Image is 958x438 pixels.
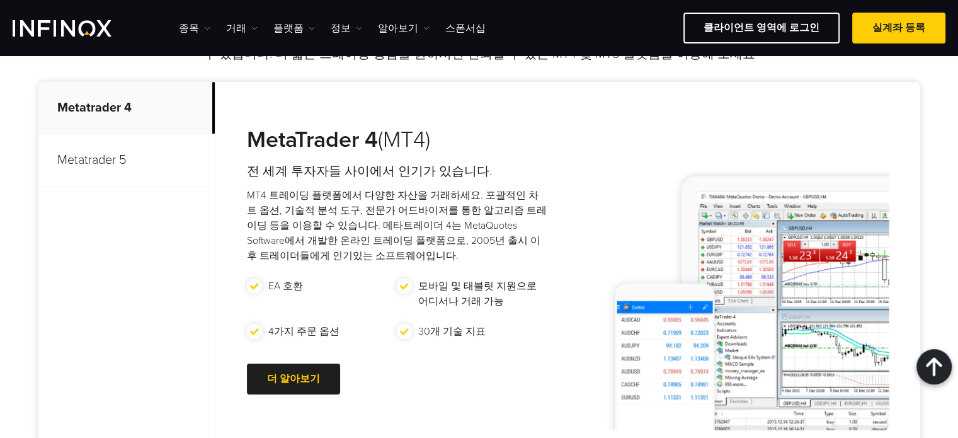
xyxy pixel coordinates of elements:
a: 더 알아보기 [247,364,340,395]
a: 클라이언트 영역에 로그인 [683,13,840,43]
p: Metatrader 4 [38,82,215,134]
a: 종목 [179,21,210,36]
a: 실계좌 등록 [852,13,945,43]
p: EA 호환 [268,279,303,294]
p: MT4 트레이딩 플랫폼에서 다양한 자산을 거래하세요. 포괄적인 차트 옵션, 기술적 분석 도구, 전문가 어드바이저를 통한 알고리즘 트레이딩 등을 이용할 수 있습니다. 메타트레이... [247,188,547,263]
h4: 전 세계 투자자들 사이에서 인기가 있습니다. [247,163,547,180]
h3: (MT4) [247,126,547,154]
strong: MetaTrader 4 [247,126,378,153]
a: 스폰서십 [445,21,486,36]
a: 거래 [226,21,258,36]
p: Metatrader 5 [38,134,215,187]
a: 정보 [331,21,362,36]
p: 4가지 주문 옵션 [268,324,339,339]
a: 플랫폼 [273,21,315,36]
a: INFINOX Logo [13,20,141,37]
p: 모바일 및 태블릿 지원으로 어디서나 거래 가능 [418,279,541,309]
a: 알아보기 [378,21,430,36]
p: 30개 기술 지표 [418,324,486,339]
